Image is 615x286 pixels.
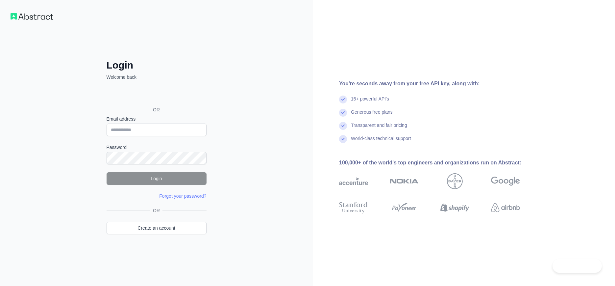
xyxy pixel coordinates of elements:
[339,159,541,167] div: 100,000+ of the world's top engineers and organizations run on Abstract:
[351,109,393,122] div: Generous free plans
[339,109,347,117] img: check mark
[339,96,347,103] img: check mark
[339,80,541,88] div: You're seconds away from your free API key, along with:
[339,200,368,215] img: stanford university
[107,222,207,234] a: Create an account
[339,135,347,143] img: check mark
[351,135,411,148] div: World-class technical support
[107,74,207,80] p: Welcome back
[11,13,53,20] img: Workflow
[159,193,206,199] a: Forgot your password?
[491,173,520,189] img: google
[491,200,520,215] img: airbnb
[107,116,207,122] label: Email address
[107,59,207,71] h2: Login
[447,173,463,189] img: bayer
[553,259,602,273] iframe: Toggle Customer Support
[148,106,165,113] span: OR
[351,96,389,109] div: 15+ powerful API's
[390,173,419,189] img: nokia
[107,88,205,102] div: Sign in with Google. Opens in new tab
[107,144,207,151] label: Password
[103,88,209,102] iframe: Sign in with Google Button
[150,207,162,214] span: OR
[107,172,207,185] button: Login
[339,122,347,130] img: check mark
[390,200,419,215] img: payoneer
[339,173,368,189] img: accenture
[351,122,407,135] div: Transparent and fair pricing
[440,200,469,215] img: shopify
